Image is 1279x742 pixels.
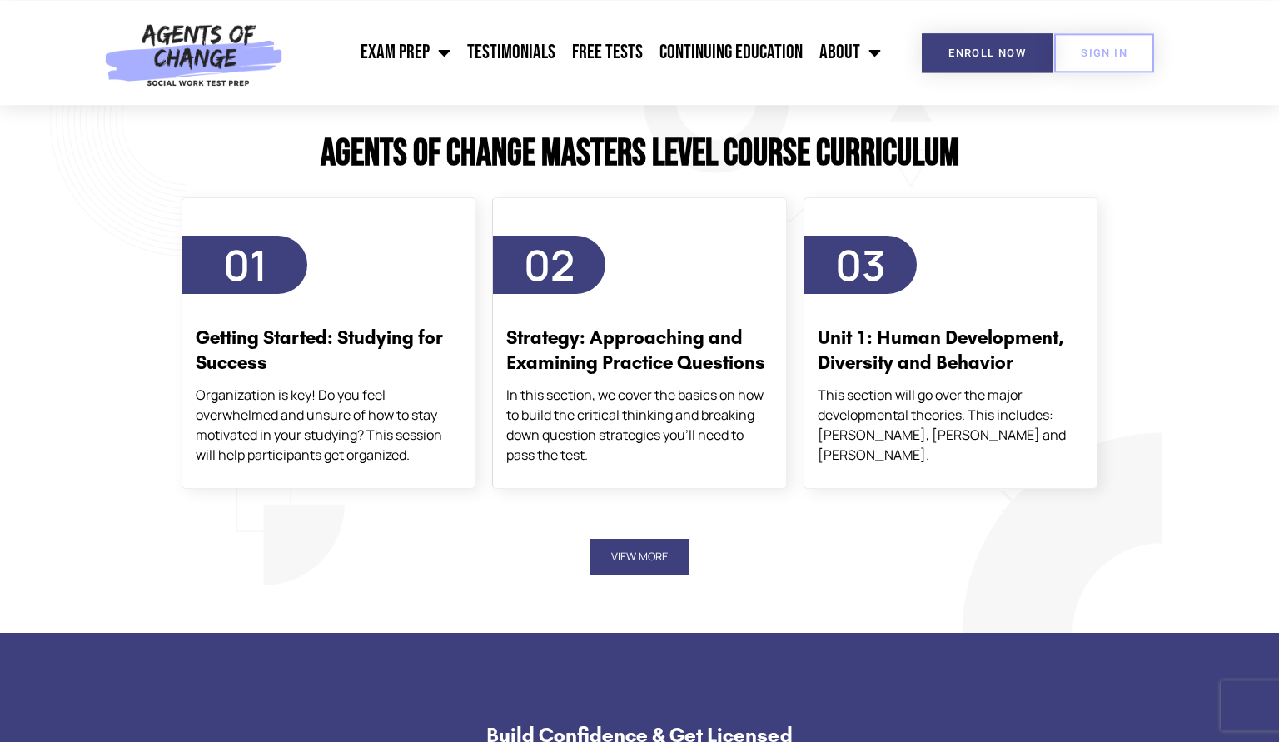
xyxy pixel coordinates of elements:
a: SIGN IN [1054,33,1154,72]
span: 02 [524,237,575,293]
h3: Getting Started: Studying for Success [196,326,461,376]
div: This section will go over the major developmental theories. This includes: [PERSON_NAME], [PERSON... [818,385,1083,465]
h3: Unit 1: Human Development, Diversity and Behavior [818,326,1083,376]
span: SIGN IN [1081,47,1127,58]
div: In this section, we cover the basics on how to build the critical thinking and breaking down ques... [506,385,772,465]
a: Exam Prep [352,32,459,73]
a: Continuing Education [651,32,811,73]
button: View More [590,539,689,575]
h3: Strategy: Approaching and Examining Practice Questions [506,326,772,376]
span: 03 [835,237,886,293]
span: Enroll Now [948,47,1026,58]
h2: Agents of Change Masters Level Course Curriculum [173,135,1106,172]
a: Free Tests [564,32,651,73]
div: Organization is key! Do you feel overwhelmed and unsure of how to stay motivated in your studying... [196,385,461,465]
a: Enroll Now [922,33,1053,72]
span: 01 [223,237,267,293]
a: About [811,32,889,73]
a: Testimonials [459,32,564,73]
nav: Menu [291,32,889,73]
